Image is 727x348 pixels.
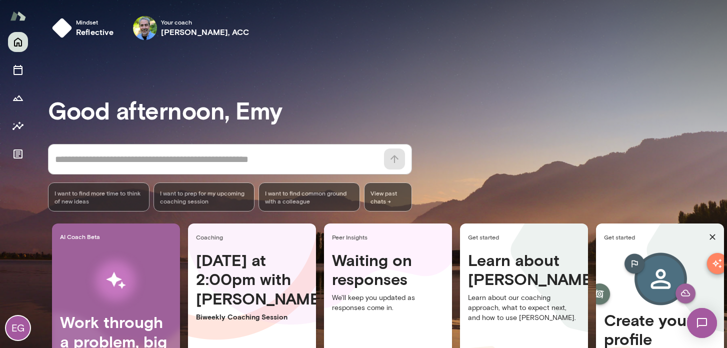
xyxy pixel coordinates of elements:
[196,312,308,322] p: Biweekly Coaching Session
[161,26,249,38] h6: [PERSON_NAME], ACC
[48,96,727,124] h3: Good afternoon, Emy
[8,116,28,136] button: Insights
[71,249,160,312] img: AI Workflows
[54,189,143,205] span: I want to find more time to think of new ideas
[468,233,584,241] span: Get started
[468,250,580,289] h4: Learn about [PERSON_NAME]
[48,12,122,44] button: Mindsetreflective
[608,250,712,310] img: Create profile
[6,316,30,340] div: EG
[76,18,114,26] span: Mindset
[332,250,444,289] h4: Waiting on responses
[364,182,412,211] span: View past chats ->
[8,144,28,164] button: Documents
[160,189,248,205] span: I want to prep for my upcoming coaching session
[48,182,149,211] div: I want to find more time to think of new ideas
[60,232,176,240] span: AI Coach Beta
[8,88,28,108] button: Growth Plan
[468,293,580,323] p: Learn about our coaching approach, what to expect next, and how to use [PERSON_NAME].
[10,6,26,25] img: Mento
[8,32,28,52] button: Home
[52,18,72,38] img: mindset
[126,12,256,44] div: Charles Silvestro, ACCYour coach[PERSON_NAME], ACC
[153,182,255,211] div: I want to prep for my upcoming coaching session
[265,189,353,205] span: I want to find common ground with a colleague
[133,16,157,40] img: Charles Silvestro, ACC
[76,26,114,38] h6: reflective
[604,233,705,241] span: Get started
[161,18,249,26] span: Your coach
[8,60,28,80] button: Sessions
[196,250,308,308] h4: [DATE] at 2:00pm with [PERSON_NAME]
[258,182,360,211] div: I want to find common ground with a colleague
[332,233,448,241] span: Peer Insights
[332,293,444,313] p: We'll keep you updated as responses come in.
[196,233,312,241] span: Coaching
